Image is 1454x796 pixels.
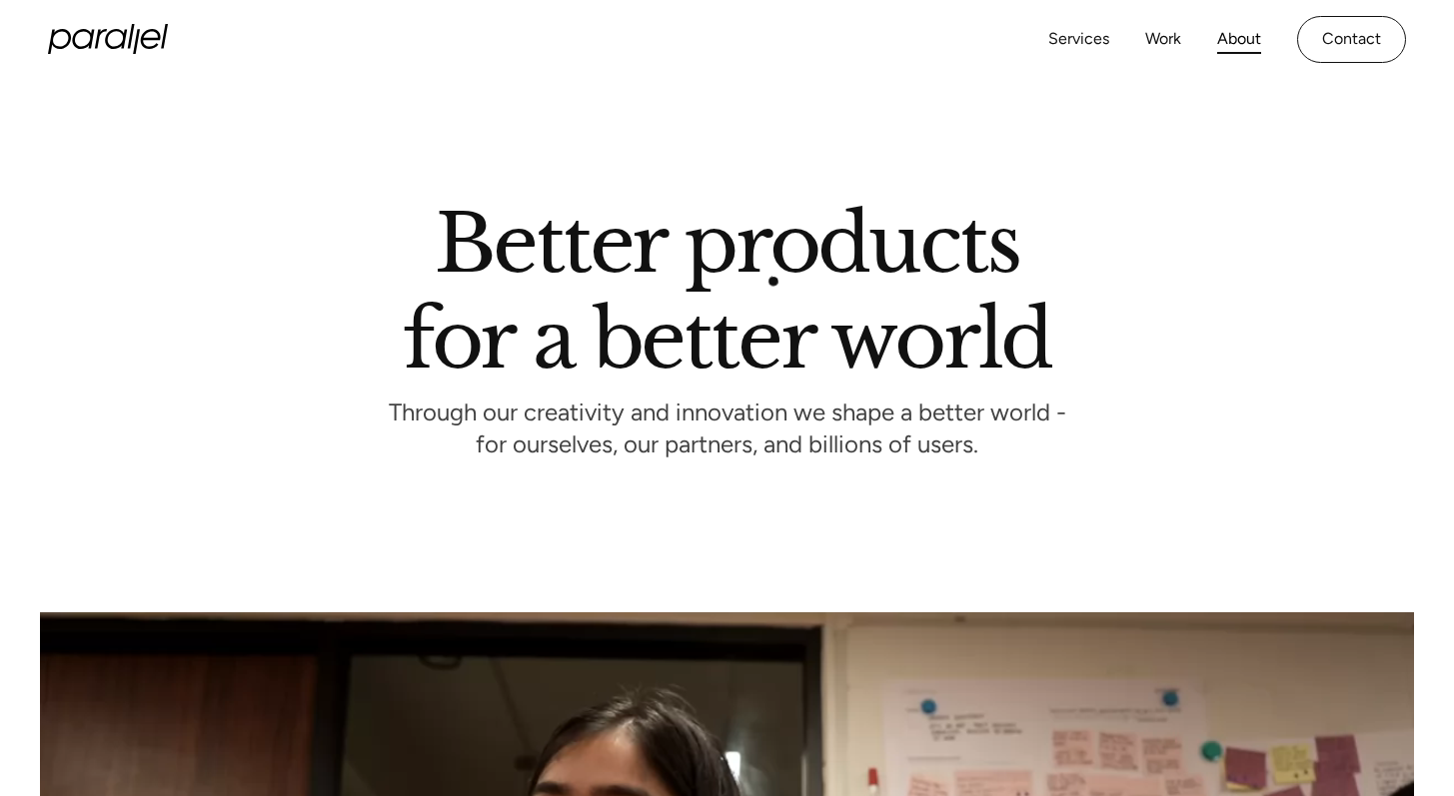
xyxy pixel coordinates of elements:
a: Contact [1297,16,1406,63]
p: Through our creativity and innovation we shape a better world - for ourselves, our partners, and ... [389,403,1066,458]
h1: Better products for a better world [403,215,1051,369]
a: home [48,24,168,54]
a: Services [1048,25,1109,54]
a: About [1217,25,1261,54]
a: Work [1145,25,1181,54]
